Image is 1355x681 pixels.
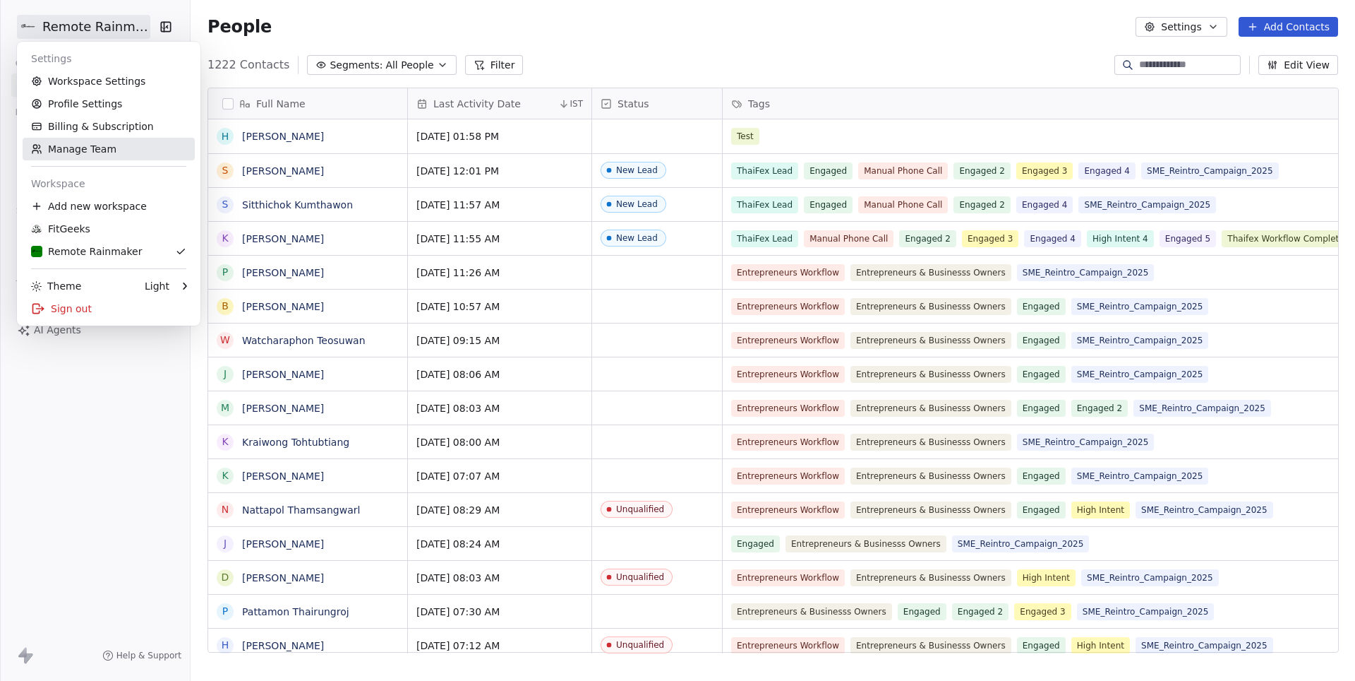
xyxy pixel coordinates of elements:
[23,93,195,115] a: Profile Settings
[31,246,42,257] img: RR%20Logo%20%20Black%20(2).png
[31,223,42,235] img: 1000.jpg
[31,244,142,259] div: Remote Rainmaker
[145,279,169,293] div: Light
[23,115,195,138] a: Billing & Subscription
[23,172,195,195] div: Workspace
[23,195,195,218] div: Add new workspace
[23,138,195,160] a: Manage Team
[23,70,195,93] a: Workspace Settings
[31,279,81,293] div: Theme
[23,297,195,320] div: Sign out
[31,222,90,236] div: FitGeeks
[23,47,195,70] div: Settings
